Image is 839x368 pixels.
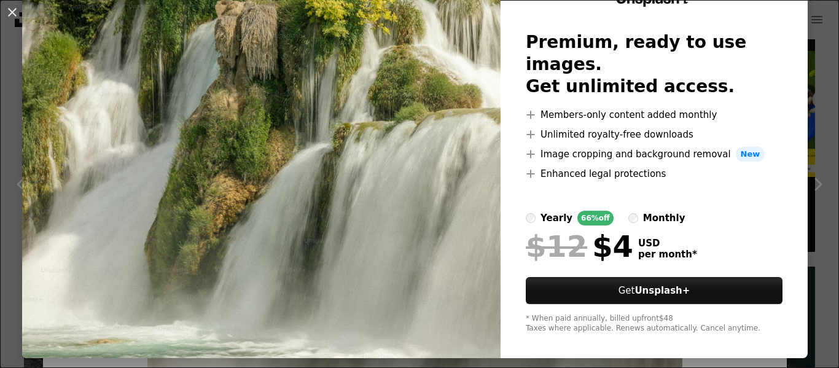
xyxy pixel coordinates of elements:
div: 66% off [577,211,614,225]
li: Enhanced legal protections [526,166,782,181]
span: per month * [638,249,697,260]
div: * When paid annually, billed upfront $48 Taxes where applicable. Renews automatically. Cancel any... [526,314,782,334]
li: Unlimited royalty-free downloads [526,127,782,142]
div: monthly [643,211,685,225]
div: yearly [540,211,572,225]
h2: Premium, ready to use images. Get unlimited access. [526,31,782,98]
li: Image cropping and background removal [526,147,782,162]
span: New [736,147,765,162]
input: monthly [628,213,638,223]
div: $4 [526,230,633,262]
li: Members-only content added monthly [526,108,782,122]
button: GetUnsplash+ [526,277,782,304]
span: $12 [526,230,587,262]
input: yearly66%off [526,213,536,223]
span: USD [638,238,697,249]
strong: Unsplash+ [634,285,690,296]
